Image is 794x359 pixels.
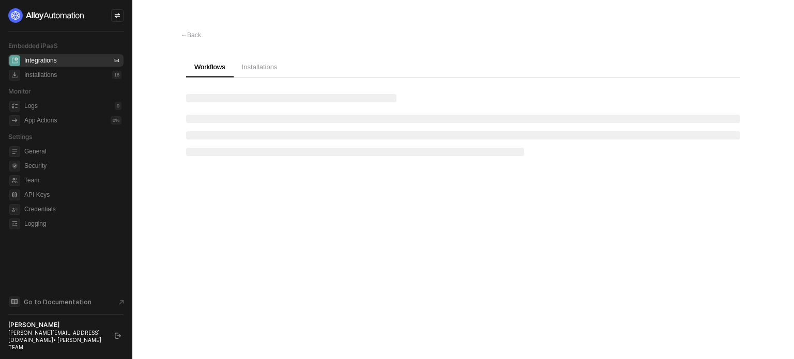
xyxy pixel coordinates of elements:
[24,174,121,186] span: Team
[8,133,32,141] span: Settings
[112,71,121,79] div: 18
[9,190,20,200] span: api-key
[8,329,105,351] div: [PERSON_NAME][EMAIL_ADDRESS][DOMAIN_NAME] • [PERSON_NAME] TEAM
[9,204,20,215] span: credentials
[24,71,57,80] div: Installations
[24,203,121,215] span: Credentials
[112,56,121,65] div: 54
[9,146,20,157] span: general
[9,115,20,126] span: icon-app-actions
[9,296,20,307] span: documentation
[8,87,31,95] span: Monitor
[242,63,278,71] span: Installations
[115,102,121,110] div: 0
[24,116,57,125] div: App Actions
[111,116,121,124] div: 0 %
[9,101,20,112] span: icon-logs
[24,160,121,172] span: Security
[116,297,127,307] span: document-arrow
[24,102,38,111] div: Logs
[115,333,121,339] span: logout
[8,321,105,329] div: [PERSON_NAME]
[9,175,20,186] span: team
[24,145,121,158] span: General
[181,31,201,40] div: Back
[8,8,124,23] a: logo
[8,8,85,23] img: logo
[9,218,20,229] span: logging
[9,70,20,81] span: installations
[9,161,20,171] span: security
[24,298,91,306] span: Go to Documentation
[8,42,58,50] span: Embedded iPaaS
[181,32,187,39] span: ←
[24,56,57,65] div: Integrations
[114,12,120,19] span: icon-swap
[9,55,20,66] span: integrations
[24,189,121,201] span: API Keys
[24,217,121,230] span: Logging
[194,63,225,71] span: Workflows
[8,295,124,308] a: Knowledge Base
